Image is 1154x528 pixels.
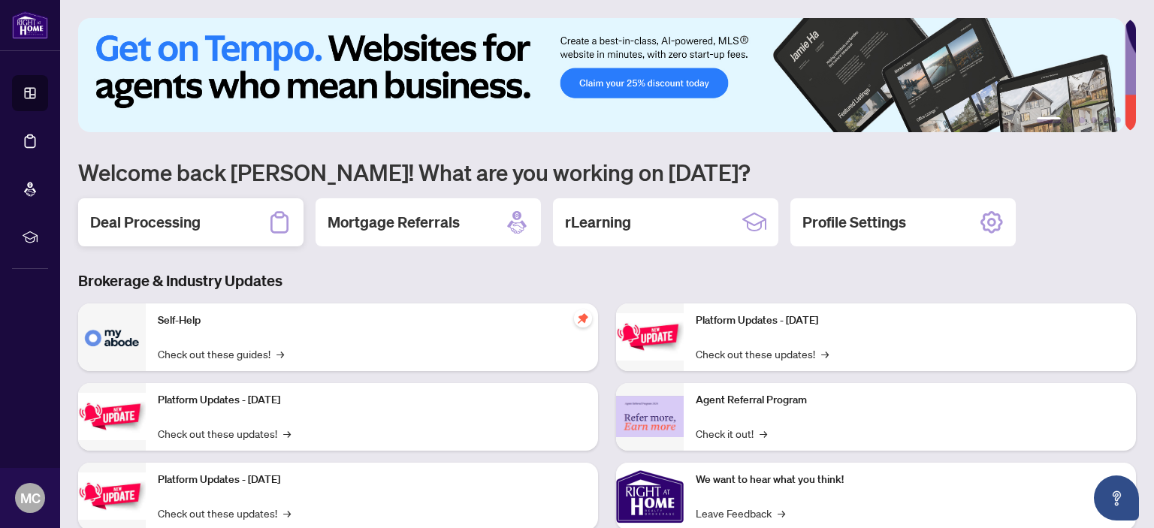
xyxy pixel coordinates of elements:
span: → [283,425,291,442]
a: Check out these updates!→ [696,345,829,362]
span: → [778,505,785,521]
img: Agent Referral Program [616,396,684,437]
button: 3 [1079,117,1085,123]
span: MC [20,487,41,508]
p: Agent Referral Program [696,392,1124,409]
img: logo [12,11,48,39]
a: Check out these updates!→ [158,505,291,521]
img: Platform Updates - June 23, 2025 [616,313,684,361]
button: 6 [1115,117,1121,123]
span: pushpin [574,309,592,327]
h1: Welcome back [PERSON_NAME]! What are you working on [DATE]? [78,158,1136,186]
h2: Mortgage Referrals [328,212,460,233]
h3: Brokerage & Industry Updates [78,270,1136,291]
img: Platform Updates - September 16, 2025 [78,393,146,440]
h2: Deal Processing [90,212,201,233]
button: Open asap [1094,475,1139,520]
img: Self-Help [78,303,146,371]
button: 2 [1067,117,1073,123]
p: We want to hear what you think! [696,472,1124,488]
h2: Profile Settings [802,212,906,233]
p: Platform Updates - [DATE] [158,472,586,488]
a: Check out these guides!→ [158,345,284,362]
button: 4 [1091,117,1097,123]
span: → [760,425,767,442]
a: Leave Feedback→ [696,505,785,521]
a: Check it out!→ [696,425,767,442]
button: 5 [1103,117,1109,123]
a: Check out these updates!→ [158,425,291,442]
h2: rLearning [565,212,631,233]
button: 1 [1037,117,1061,123]
p: Platform Updates - [DATE] [696,312,1124,329]
span: → [821,345,829,362]
img: Slide 0 [78,18,1125,132]
span: → [283,505,291,521]
img: Platform Updates - July 21, 2025 [78,472,146,520]
p: Self-Help [158,312,586,329]
p: Platform Updates - [DATE] [158,392,586,409]
span: → [276,345,284,362]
